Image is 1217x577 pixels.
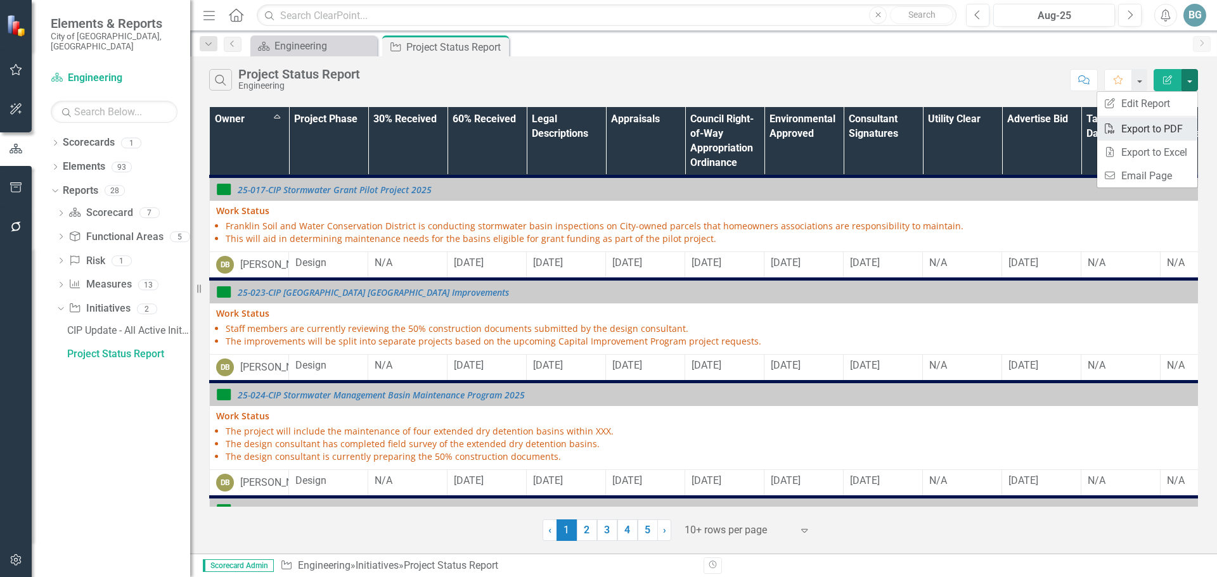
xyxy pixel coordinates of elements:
span: [DATE] [850,474,880,486]
a: 2 [577,519,597,541]
div: 7 [139,208,160,219]
td: Double-Click to Edit [1081,470,1161,497]
div: N/A [375,474,441,488]
div: 13 [138,279,158,290]
a: Export to PDF [1097,117,1197,141]
span: [DATE] [454,359,484,371]
a: Initiatives [68,301,130,316]
div: Project Status Report [67,348,190,360]
a: Email Page [1097,164,1197,187]
div: 1 [121,137,141,148]
span: [DATE] [454,474,484,486]
div: 1 [112,255,132,266]
div: CIP Update - All Active Initiatives [67,325,190,336]
td: Double-Click to Edit [368,355,448,382]
a: Measures [68,277,131,292]
td: Double-Click to Edit [606,355,685,382]
td: Double-Click to Edit [448,355,527,382]
td: Double-Click to Edit [289,355,368,382]
div: [PERSON_NAME] [240,476,316,490]
td: Double-Click to Edit [210,252,289,279]
span: [DATE] [533,257,563,269]
td: Double-Click to Edit [1081,252,1161,279]
img: On Target [216,387,231,402]
td: Double-Click to Edit [844,470,923,497]
div: Project Status Report [406,39,506,55]
input: Search Below... [51,101,177,123]
a: Edit Report [1097,92,1197,115]
a: Engineering [298,559,351,571]
div: » » [280,559,694,573]
div: N/A [929,358,995,373]
span: › [663,524,666,536]
span: [DATE] [692,474,721,486]
td: Double-Click to Edit [368,470,448,497]
td: Double-Click to Edit [1002,355,1081,382]
a: 3 [597,519,617,541]
td: Double-Click to Edit [1002,252,1081,279]
div: Project Status Report [404,559,498,571]
div: Engineering [238,81,360,91]
button: Search [890,6,953,24]
span: [DATE] [1008,359,1038,371]
div: 5 [170,231,190,242]
td: Double-Click to Edit [685,470,764,497]
td: Double-Click to Edit [289,252,368,279]
span: [DATE] [1008,474,1038,486]
a: Elements [63,160,105,174]
td: Double-Click to Edit [923,355,1002,382]
a: Export to Excel [1097,141,1197,164]
td: Double-Click to Edit [764,252,844,279]
div: 2 [137,303,157,314]
span: [DATE] [612,359,642,371]
a: CIP Update - All Active Initiatives [64,320,190,341]
td: Double-Click to Edit [448,252,527,279]
a: Risk [68,254,105,269]
div: DB [216,358,234,376]
span: Design [295,474,326,486]
div: Aug-25 [998,8,1111,23]
a: 4 [617,519,638,541]
div: N/A [375,256,441,270]
a: Engineering [254,38,374,54]
td: Double-Click to Edit [606,470,685,497]
a: Functional Areas [68,230,163,244]
span: [DATE] [850,359,880,371]
strong: Work Status [216,205,269,217]
td: Double-Click to Edit [685,355,764,382]
small: City of [GEOGRAPHIC_DATA], [GEOGRAPHIC_DATA] [51,31,177,52]
td: Double-Click to Edit [923,470,1002,497]
span: [DATE] [454,257,484,269]
strong: Work Status [216,307,269,319]
td: Double-Click to Edit [527,252,606,279]
span: Search [908,10,936,20]
a: Engineering [51,71,177,86]
img: On Target [216,284,231,300]
td: Double-Click to Edit [606,252,685,279]
span: Elements & Reports [51,16,177,31]
div: 28 [105,186,125,196]
img: On Target [216,502,231,517]
a: Reports [63,184,98,198]
div: DB [216,256,234,274]
div: N/A [1088,474,1154,488]
td: Double-Click to Edit [527,355,606,382]
button: Aug-25 [993,4,1115,27]
div: 93 [112,162,132,172]
span: [DATE] [692,257,721,269]
span: Design [295,359,326,371]
span: [DATE] [533,474,563,486]
td: Double-Click to Edit [527,470,606,497]
strong: Work Status [216,410,269,422]
div: DB [216,474,234,491]
td: Double-Click to Edit [764,355,844,382]
td: Double-Click to Edit [210,355,289,382]
span: Scorecard Admin [203,559,274,572]
a: Project Status Report [64,344,190,364]
div: BG [1183,4,1206,27]
span: 1 [557,519,577,541]
td: Double-Click to Edit [923,252,1002,279]
div: N/A [1088,256,1154,270]
div: N/A [929,256,995,270]
td: Double-Click to Edit [210,470,289,497]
